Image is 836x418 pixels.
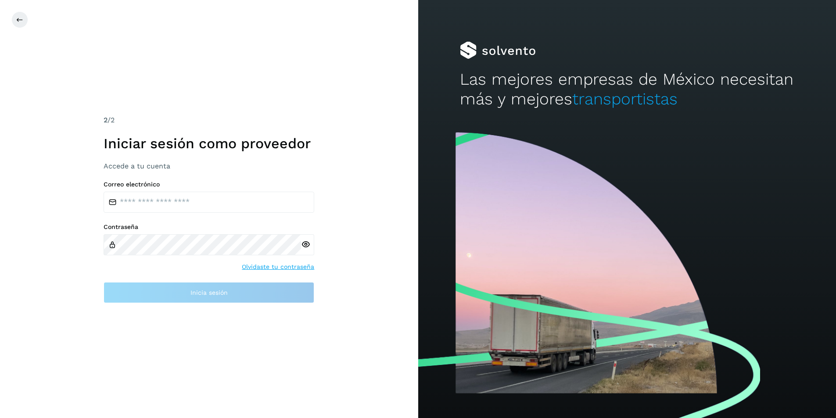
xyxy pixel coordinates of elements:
[104,223,314,231] label: Contraseña
[242,262,314,272] a: Olvidaste tu contraseña
[104,162,314,170] h3: Accede a tu cuenta
[104,282,314,303] button: Inicia sesión
[190,289,228,296] span: Inicia sesión
[460,70,794,109] h2: Las mejores empresas de México necesitan más y mejores
[104,135,314,152] h1: Iniciar sesión como proveedor
[104,115,314,125] div: /2
[572,89,678,108] span: transportistas
[104,181,314,188] label: Correo electrónico
[104,116,108,124] span: 2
